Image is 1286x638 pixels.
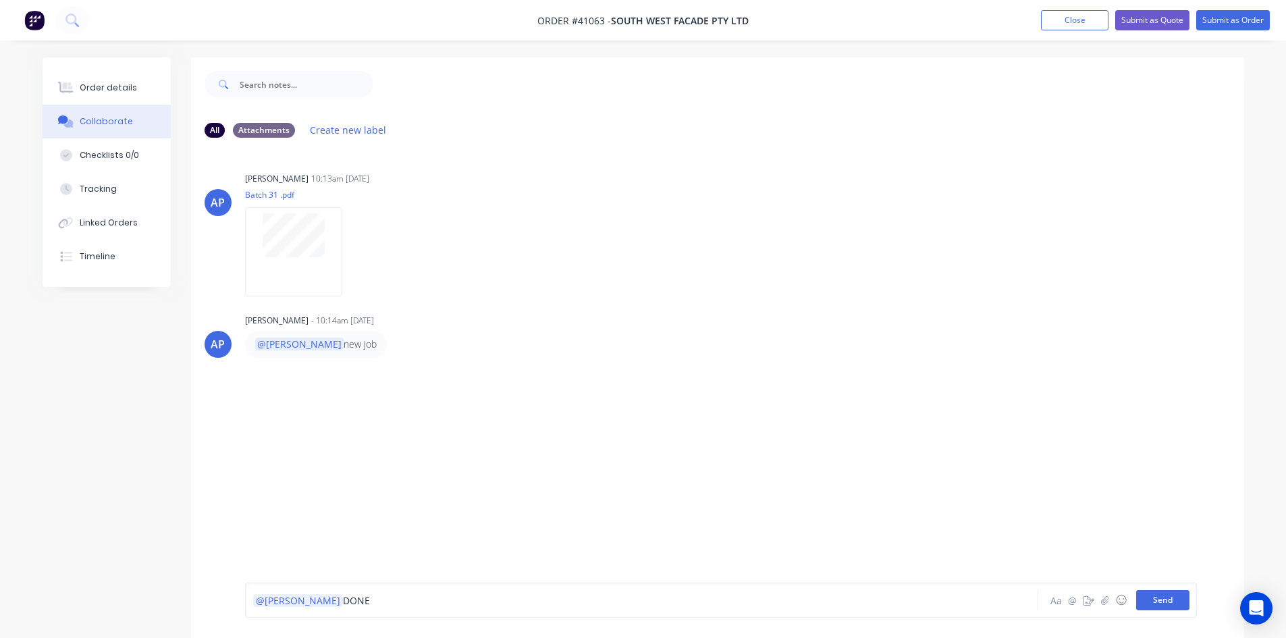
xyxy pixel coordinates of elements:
input: Search notes... [240,71,373,98]
button: Collaborate [43,105,171,138]
div: Open Intercom Messenger [1240,592,1272,624]
div: [PERSON_NAME] [245,173,309,185]
div: Timeline [80,250,115,263]
button: Submit as Quote [1115,10,1189,30]
img: Factory [24,10,45,30]
span: DONE [343,594,370,607]
div: AP [211,194,225,211]
div: 10:13am [DATE] [311,173,369,185]
span: @[PERSON_NAME] [255,338,344,350]
span: South West Facade Pty Ltd [611,14,749,27]
button: ☺ [1113,592,1129,608]
button: Timeline [43,240,171,273]
p: Batch 31 .pdf [245,189,356,201]
span: Order #41063 - [537,14,611,27]
button: Linked Orders [43,206,171,240]
button: Tracking [43,172,171,206]
button: Create new label [303,121,394,139]
div: - 10:14am [DATE] [311,315,374,327]
div: Checklists 0/0 [80,149,139,161]
div: Attachments [233,123,295,138]
button: Checklists 0/0 [43,138,171,172]
div: [PERSON_NAME] [245,315,309,327]
div: Collaborate [80,115,133,128]
div: AP [211,336,225,352]
span: @[PERSON_NAME] [256,594,340,607]
button: Submit as Order [1196,10,1270,30]
button: Close [1041,10,1108,30]
button: Order details [43,71,171,105]
p: new job [255,338,377,351]
div: All [205,123,225,138]
div: Linked Orders [80,217,138,229]
button: Send [1136,590,1189,610]
div: Tracking [80,183,117,195]
button: @ [1065,592,1081,608]
div: Order details [80,82,137,94]
button: Aa [1048,592,1065,608]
